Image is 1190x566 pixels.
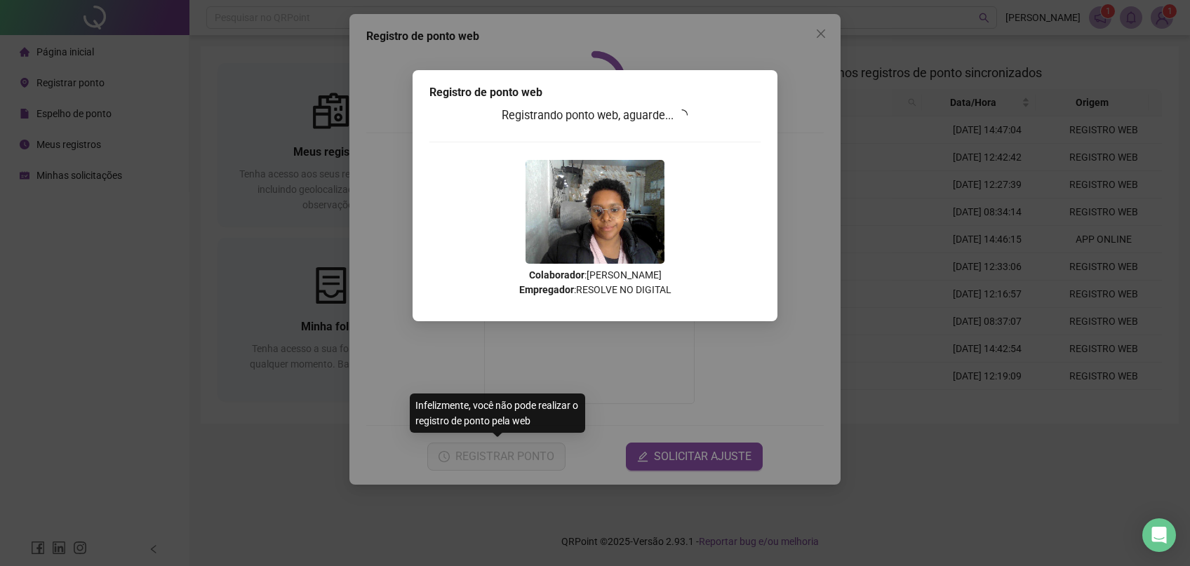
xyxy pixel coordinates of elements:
[519,284,574,295] strong: Empregador
[676,109,688,121] span: loading
[1142,518,1176,552] div: Open Intercom Messenger
[429,268,761,297] p: : [PERSON_NAME] : RESOLVE NO DIGITAL
[429,107,761,125] h3: Registrando ponto web, aguarde...
[529,269,584,281] strong: Colaborador
[410,393,585,433] div: Infelizmente, você não pode realizar o registro de ponto pela web
[526,160,664,264] img: 9k=
[429,84,761,101] div: Registro de ponto web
